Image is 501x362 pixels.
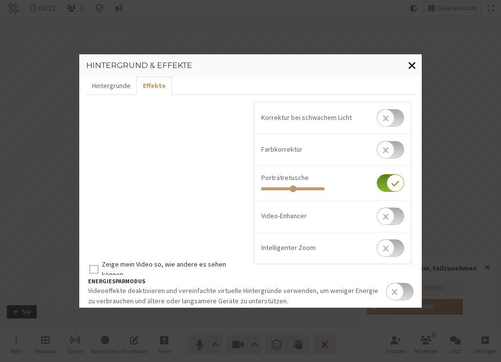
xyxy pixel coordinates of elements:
[261,145,302,154] span: Farbkorrektur
[86,77,137,95] button: Hintergründe
[403,54,422,77] button: Fenster schließen
[88,277,381,286] h5: Energiesparmodus
[261,211,307,220] span: Video-Enhancer
[102,259,248,280] label: Zeige mein Video so, wie andere es sehen können
[261,173,309,182] span: Porträtretusche
[86,61,415,70] h3: Hintergrund & Effekte
[88,286,381,306] p: Videoeffekte deaktivieren und vereinfachte virtuelle Hintergründe verwenden, um weniger Energie z...
[137,77,171,95] button: Effekte
[261,113,352,122] span: Korrektur bei schwachem Licht
[261,243,316,252] span: Intelligenter Zoom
